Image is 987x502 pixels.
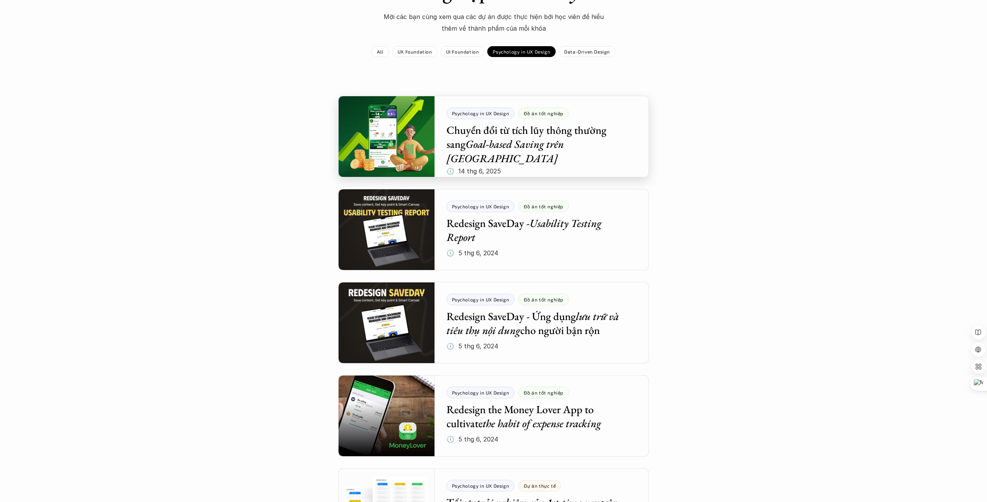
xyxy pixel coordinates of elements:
[398,49,432,54] p: UX Foundation
[559,46,615,57] a: Data-Driven Design
[564,49,610,54] p: Data-Driven Design
[338,375,649,457] a: Psychology in UX DesignĐồ án tốt nghiệpRedesign the Money Lover App to cultivatethe habit of expe...
[446,49,479,54] p: UI Foundation
[487,46,556,57] a: Psychology in UX Design
[338,189,649,270] a: Psychology in UX DesignĐồ án tốt nghiệpRedesign SaveDay -Usability Testing Report🕔 5 thg 6, 2024
[338,282,649,364] a: Psychology in UX DesignĐồ án tốt nghiệpRedesign SaveDay - Ứng dụnglưu trữ và tiêu thụ nội dungcho...
[338,96,649,177] a: Psychology in UX DesignĐồ án tốt nghiệpChuyển đổi từ tích lũy thông thường sangGoal-based Saving ...
[493,49,550,54] p: Psychology in UX Design
[372,46,389,57] a: All
[392,46,438,57] a: UX Foundation
[377,11,610,35] p: Mời các bạn cùng xem qua các dự án được thực hiện bới học viên để hiểu thêm về thành phẩm của mỗi...
[441,46,485,57] a: UI Foundation
[377,49,384,54] p: All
